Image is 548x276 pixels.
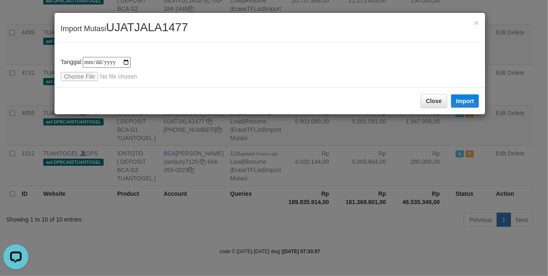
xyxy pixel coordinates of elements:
[61,57,479,81] div: Tanggal:
[106,21,188,34] span: UJATJALA1477
[421,94,447,108] button: Close
[451,94,479,108] button: Import
[474,18,479,27] span: ×
[61,25,188,33] span: Import Mutasi
[474,18,479,27] button: Close
[3,3,28,28] button: Open LiveChat chat widget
